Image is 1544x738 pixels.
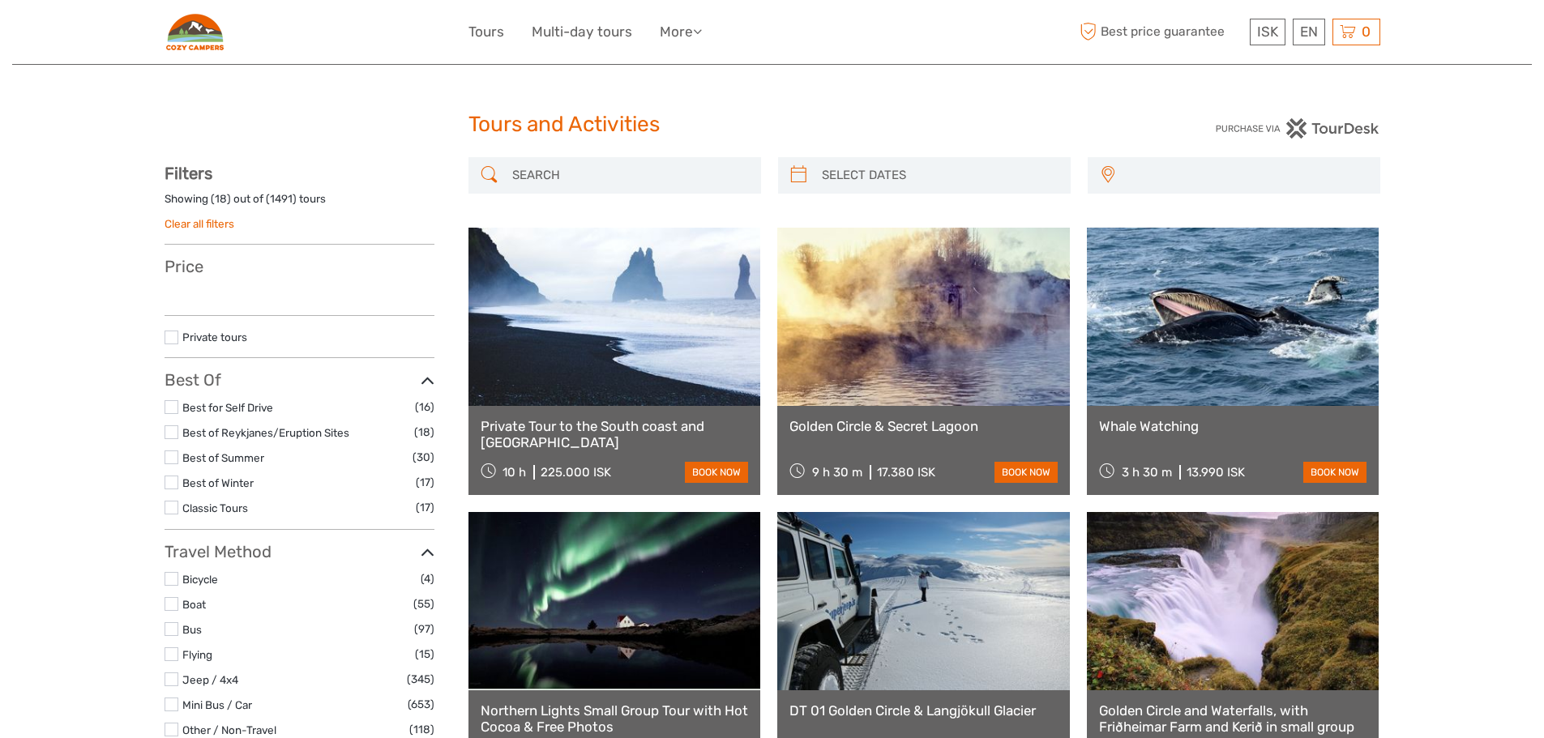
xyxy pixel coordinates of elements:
a: Private tours [182,331,247,343]
a: book now [1303,462,1367,483]
span: 0 [1359,23,1373,40]
span: (30) [413,448,434,467]
a: DT 01 Golden Circle & Langjökull Glacier [789,702,1058,719]
a: Best of Reykjanes/Eruption Sites [182,426,349,439]
img: 2916-fe44121e-5e7a-41d4-ae93-58bc7d852560_logo_small.png [165,12,225,52]
a: Private Tour to the South coast and [GEOGRAPHIC_DATA] [481,418,749,451]
h3: Price [165,257,434,276]
img: PurchaseViaTourDesk.png [1215,118,1379,139]
label: 18 [215,191,227,207]
span: (55) [413,595,434,613]
a: Bus [182,623,202,636]
a: Golden Circle & Secret Lagoon [789,418,1058,434]
a: Boat [182,598,206,611]
span: (15) [415,645,434,663]
a: Jeep / 4x4 [182,673,238,686]
a: Other / Non-Travel [182,723,276,736]
span: (18) [414,423,434,442]
div: 13.990 ISK [1187,465,1245,480]
input: SELECT DATES [815,161,1063,190]
a: Clear all filters [165,217,234,230]
h1: Tours and Activities [468,112,1076,138]
input: SEARCH [506,161,753,190]
div: 225.000 ISK [541,465,611,480]
a: More [660,20,702,44]
a: Best of Summer [182,451,264,464]
span: (17) [416,498,434,517]
a: Best of Winter [182,476,254,489]
a: book now [994,462,1058,483]
a: Golden Circle and Waterfalls, with Friðheimar Farm and Kerið in small group [1099,702,1367,736]
span: 3 h 30 m [1122,465,1172,480]
span: 10 h [503,465,526,480]
span: (97) [414,620,434,638]
div: Showing ( ) out of ( ) tours [165,191,434,216]
span: 9 h 30 m [812,465,862,480]
a: Mini Bus / Car [182,698,252,711]
a: book now [685,462,748,483]
div: 17.380 ISK [877,465,935,480]
a: Multi-day tours [532,20,632,44]
div: EN [1293,19,1325,45]
a: Tours [468,20,504,44]
span: (653) [408,695,434,714]
a: Classic Tours [182,501,248,514]
span: (345) [407,670,434,689]
a: Northern Lights Small Group Tour with Hot Cocoa & Free Photos [481,702,749,736]
h3: Travel Method [165,542,434,561]
span: (17) [416,473,434,492]
a: Bicycle [182,573,218,586]
strong: Filters [165,164,212,183]
a: Flying [182,648,212,661]
a: Whale Watching [1099,418,1367,434]
label: 1491 [270,191,293,207]
h3: Best Of [165,370,434,390]
a: Best for Self Drive [182,401,273,414]
span: ISK [1257,23,1278,40]
span: (4) [421,569,434,588]
span: Best price guarantee [1076,19,1246,45]
span: (16) [415,398,434,416]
